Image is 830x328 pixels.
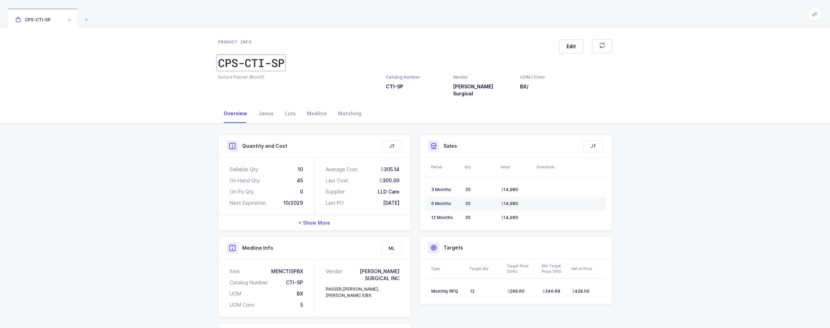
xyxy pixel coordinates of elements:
[453,83,512,97] h3: [PERSON_NAME] Surgical
[298,219,330,226] span: + Show More
[297,290,303,297] div: BX
[501,201,518,206] span: 14,980
[242,143,287,150] h3: Quantity and Cost
[465,187,471,192] span: 35
[218,215,411,231] div: + Show More
[542,289,560,294] span: 346.68
[230,177,260,184] div: On Hand Qty
[332,104,367,123] div: Matching
[559,39,583,53] button: Edit
[431,201,460,206] div: 6 Months
[297,177,303,184] div: 45
[566,43,576,50] span: Edit
[301,104,332,123] div: Medline
[572,289,590,294] span: 428.00
[279,104,301,123] div: Lots
[584,141,603,152] div: JT
[470,289,475,294] span: 12
[431,164,460,170] div: Period
[326,188,345,195] div: Supplier
[230,301,255,308] div: UOM Conv
[520,74,545,80] div: UOM / Conv
[507,289,525,294] span: 299.60
[283,199,303,206] div: 10/2029
[520,83,545,90] h3: BX
[326,286,399,299] div: PASSER,[PERSON_NAME],[PERSON_NAME] 5/BX
[298,166,303,173] div: 10
[500,164,532,170] div: Value
[464,164,496,170] div: Qty
[465,201,471,206] span: 35
[431,215,460,220] div: 12 Months
[230,166,258,173] div: Sellable Qty
[326,166,358,173] div: Average Cost
[230,290,241,297] div: UOM
[300,301,303,308] div: 5
[382,141,402,152] div: JT
[501,215,518,220] span: 14,980
[15,17,51,22] span: CPS-CTI-SP
[218,74,377,80] div: Suture Passer (Box/5)
[501,187,518,192] span: 14,980
[542,263,567,274] div: Min Target Price (19%)
[381,166,399,173] div: 305.14
[536,164,568,170] div: Overstock
[382,243,402,254] div: ML
[507,263,537,274] div: Target Price (30%)
[453,74,512,80] div: Vendor
[300,188,303,195] div: 0
[431,187,460,192] div: 3 Months
[431,289,458,294] span: Monthly RFQ
[253,104,279,123] div: Janus
[527,83,528,89] span: /
[571,266,604,271] div: Sell at Price
[326,268,345,282] div: Vendor
[469,266,503,271] div: Target Qty
[242,245,273,252] h3: Medline Info
[230,199,266,206] div: Next Expiration
[326,199,344,206] div: Last PO
[378,188,399,195] div: LLD Care
[345,268,399,282] div: [PERSON_NAME] SURGICAL INC
[383,199,399,206] div: [DATE]
[465,215,471,220] span: 35
[326,177,348,184] div: Last Cost
[443,143,457,150] h3: Sales
[230,188,254,195] div: On Po Qty
[431,266,465,271] div: Type
[218,39,284,45] div: Product info
[443,244,463,251] h3: Targets
[218,104,253,123] div: Overview
[379,177,399,184] div: 300.00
